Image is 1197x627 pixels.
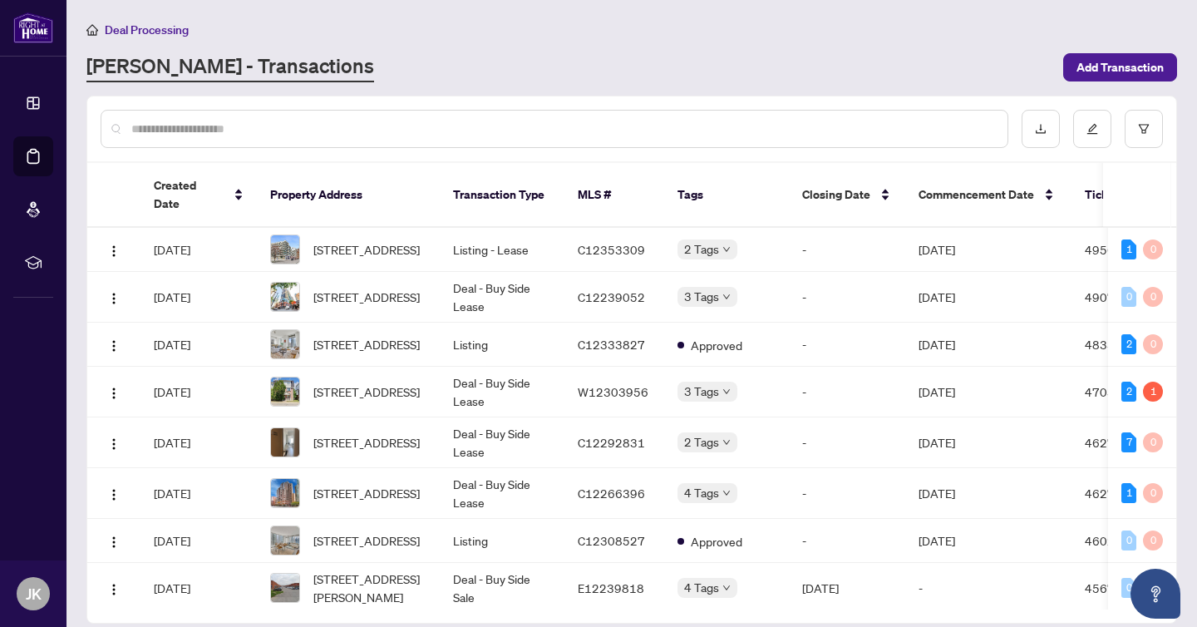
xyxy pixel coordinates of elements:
[919,185,1034,204] span: Commencement Date
[313,531,420,550] span: [STREET_ADDRESS]
[271,574,299,602] img: thumbnail-img
[722,388,731,396] span: down
[905,228,1071,272] td: [DATE]
[154,337,190,352] span: [DATE]
[578,435,645,450] span: C12292831
[154,384,190,399] span: [DATE]
[101,284,127,310] button: Logo
[1071,272,1188,323] td: 49079
[905,272,1071,323] td: [DATE]
[1143,382,1163,402] div: 1
[271,283,299,311] img: thumbnail-img
[154,242,190,257] span: [DATE]
[789,417,905,468] td: -
[1121,483,1136,503] div: 1
[722,245,731,254] span: down
[271,330,299,358] img: thumbnail-img
[802,185,870,204] span: Closing Date
[684,239,719,259] span: 2 Tags
[154,176,224,213] span: Created Date
[1143,334,1163,354] div: 0
[271,378,299,406] img: thumbnail-img
[101,480,127,506] button: Logo
[905,323,1071,367] td: [DATE]
[684,287,719,306] span: 3 Tags
[107,488,121,501] img: Logo
[905,163,1071,228] th: Commencement Date
[154,486,190,501] span: [DATE]
[564,163,664,228] th: MLS #
[107,292,121,305] img: Logo
[107,437,121,451] img: Logo
[1086,123,1098,135] span: edit
[722,293,731,301] span: down
[107,339,121,353] img: Logo
[1121,531,1136,550] div: 0
[313,240,420,259] span: [STREET_ADDRESS]
[684,483,719,502] span: 4 Tags
[789,323,905,367] td: -
[1143,483,1163,503] div: 0
[101,575,127,601] button: Logo
[440,367,564,417] td: Deal - Buy Side Lease
[313,288,420,306] span: [STREET_ADDRESS]
[271,526,299,555] img: thumbnail-img
[722,489,731,497] span: down
[271,479,299,507] img: thumbnail-img
[1073,110,1111,148] button: edit
[107,536,121,549] img: Logo
[1138,123,1150,135] span: filter
[257,163,440,228] th: Property Address
[440,563,564,614] td: Deal - Buy Side Sale
[101,236,127,263] button: Logo
[313,433,420,452] span: [STREET_ADDRESS]
[1143,287,1163,307] div: 0
[101,331,127,358] button: Logo
[13,12,53,43] img: logo
[789,367,905,417] td: -
[905,468,1071,519] td: [DATE]
[578,580,644,595] span: E12239818
[440,519,564,563] td: Listing
[1076,54,1164,81] span: Add Transaction
[684,382,719,401] span: 3 Tags
[101,429,127,456] button: Logo
[313,335,420,353] span: [STREET_ADDRESS]
[578,242,645,257] span: C12353309
[313,570,426,606] span: [STREET_ADDRESS][PERSON_NAME]
[26,582,42,605] span: JK
[578,533,645,548] span: C12308527
[722,438,731,447] span: down
[1121,382,1136,402] div: 2
[1121,432,1136,452] div: 7
[1121,287,1136,307] div: 0
[1071,228,1188,272] td: 49567
[1071,417,1188,468] td: 46277
[1071,563,1188,614] td: 45670
[107,387,121,400] img: Logo
[440,228,564,272] td: Listing - Lease
[789,163,905,228] th: Closing Date
[271,428,299,457] img: thumbnail-img
[440,323,564,367] td: Listing
[905,563,1071,614] td: -
[1022,110,1060,148] button: download
[154,289,190,304] span: [DATE]
[789,272,905,323] td: -
[691,532,742,550] span: Approved
[154,533,190,548] span: [DATE]
[1071,163,1188,228] th: Ticket Number
[107,244,121,258] img: Logo
[1130,569,1180,619] button: Open asap
[440,468,564,519] td: Deal - Buy Side Lease
[722,584,731,592] span: down
[789,563,905,614] td: [DATE]
[1071,519,1188,563] td: 46024
[154,580,190,595] span: [DATE]
[691,336,742,354] span: Approved
[1071,323,1188,367] td: 48353
[86,24,98,36] span: home
[107,583,121,596] img: Logo
[440,272,564,323] td: Deal - Buy Side Lease
[905,417,1071,468] td: [DATE]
